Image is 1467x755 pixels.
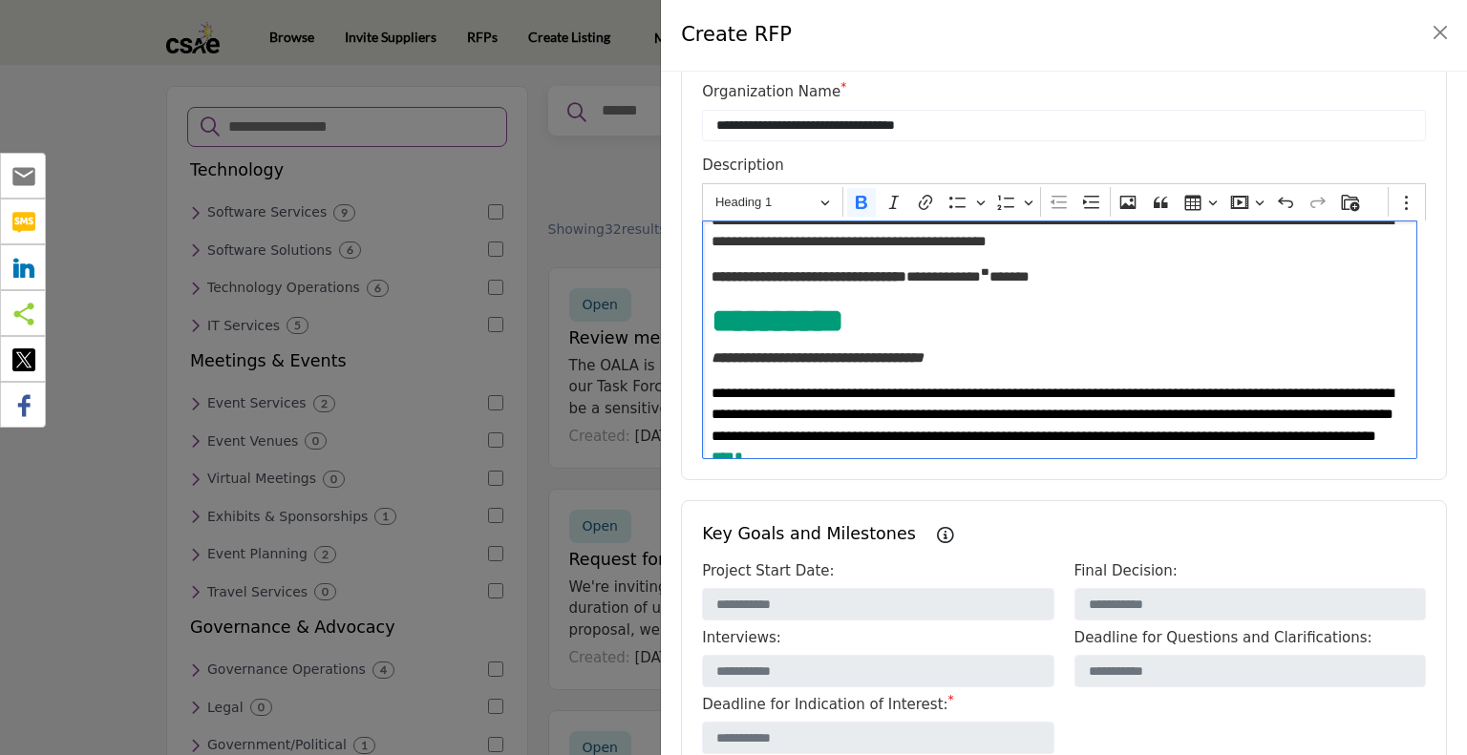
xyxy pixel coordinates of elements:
[715,191,815,214] span: Heading 1
[1074,560,1178,582] label: Final Decision:
[707,187,839,217] button: Heading
[702,110,1426,142] input: Enter organization name
[702,524,916,544] h5: Key Goals and Milestones
[681,20,792,51] h4: Create RFP
[702,560,834,582] label: Project Start Date:
[702,81,846,103] label: Organization Name
[702,220,1417,459] div: Editor editing area: main
[1074,627,1372,649] label: Deadline for Questions and Clarifications:
[1427,19,1454,46] button: Close
[702,627,781,649] label: Interviews:
[702,183,1426,220] div: Editor toolbar
[702,694,953,716] label: Deadline for Indication of Interest:
[702,155,783,177] label: Description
